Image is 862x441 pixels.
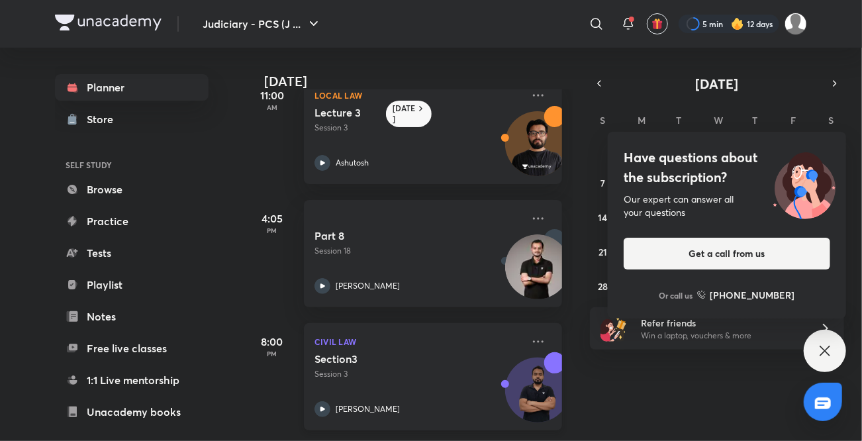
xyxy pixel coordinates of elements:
[600,114,606,126] abbr: Sunday
[647,13,668,34] button: avatar
[714,114,723,126] abbr: Wednesday
[506,365,569,428] img: Avatar
[696,75,739,93] span: [DATE]
[55,176,209,203] a: Browse
[651,18,663,30] img: avatar
[593,241,614,262] button: September 21, 2025
[55,367,209,393] a: 1:1 Live mentorship
[624,238,830,269] button: Get a call from us
[195,11,330,37] button: Judiciary - PCS (J ...
[314,122,522,134] p: Session 3
[246,211,299,226] h5: 4:05
[314,352,479,366] h5: Section3
[55,74,209,101] a: Planner
[677,114,682,126] abbr: Tuesday
[55,15,162,34] a: Company Logo
[246,87,299,103] h5: 11:00
[336,280,400,292] p: [PERSON_NAME]
[828,114,834,126] abbr: Saturday
[246,334,299,350] h5: 8:00
[506,119,569,182] img: Avatar
[246,103,299,111] p: AM
[752,114,757,126] abbr: Thursday
[599,211,608,224] abbr: September 14, 2025
[593,275,614,297] button: September 28, 2025
[608,74,826,93] button: [DATE]
[55,15,162,30] img: Company Logo
[790,114,796,126] abbr: Friday
[55,208,209,234] a: Practice
[55,106,209,132] a: Store
[314,106,479,119] h5: Lecture 3
[697,288,795,302] a: [PHONE_NUMBER]
[246,350,299,358] p: PM
[336,403,400,415] p: [PERSON_NAME]
[593,207,614,228] button: September 14, 2025
[785,13,807,35] img: Shivangee Singh
[55,240,209,266] a: Tests
[314,229,479,242] h5: Part 8
[336,157,369,169] p: Ashutosh
[593,172,614,193] button: September 7, 2025
[87,111,121,127] div: Store
[55,303,209,330] a: Notes
[641,316,804,330] h6: Refer friends
[314,334,522,350] p: Civil Law
[599,246,607,258] abbr: September 21, 2025
[55,335,209,362] a: Free live classes
[638,114,646,126] abbr: Monday
[600,177,605,189] abbr: September 7, 2025
[55,399,209,425] a: Unacademy books
[600,315,627,342] img: referral
[731,17,744,30] img: streak
[314,87,522,103] p: Local Law
[55,154,209,176] h6: SELF STUDY
[763,148,846,219] img: ttu_illustration_new.svg
[659,289,693,301] p: Or call us
[598,280,608,293] abbr: September 28, 2025
[314,368,522,380] p: Session 3
[55,271,209,298] a: Playlist
[624,193,830,219] div: Our expert can answer all your questions
[641,330,804,342] p: Win a laptop, vouchers & more
[314,245,522,257] p: Session 18
[393,103,416,124] h6: [DATE]
[264,73,575,89] h4: [DATE]
[710,288,795,302] h6: [PHONE_NUMBER]
[246,226,299,234] p: PM
[624,148,830,187] h4: Have questions about the subscription?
